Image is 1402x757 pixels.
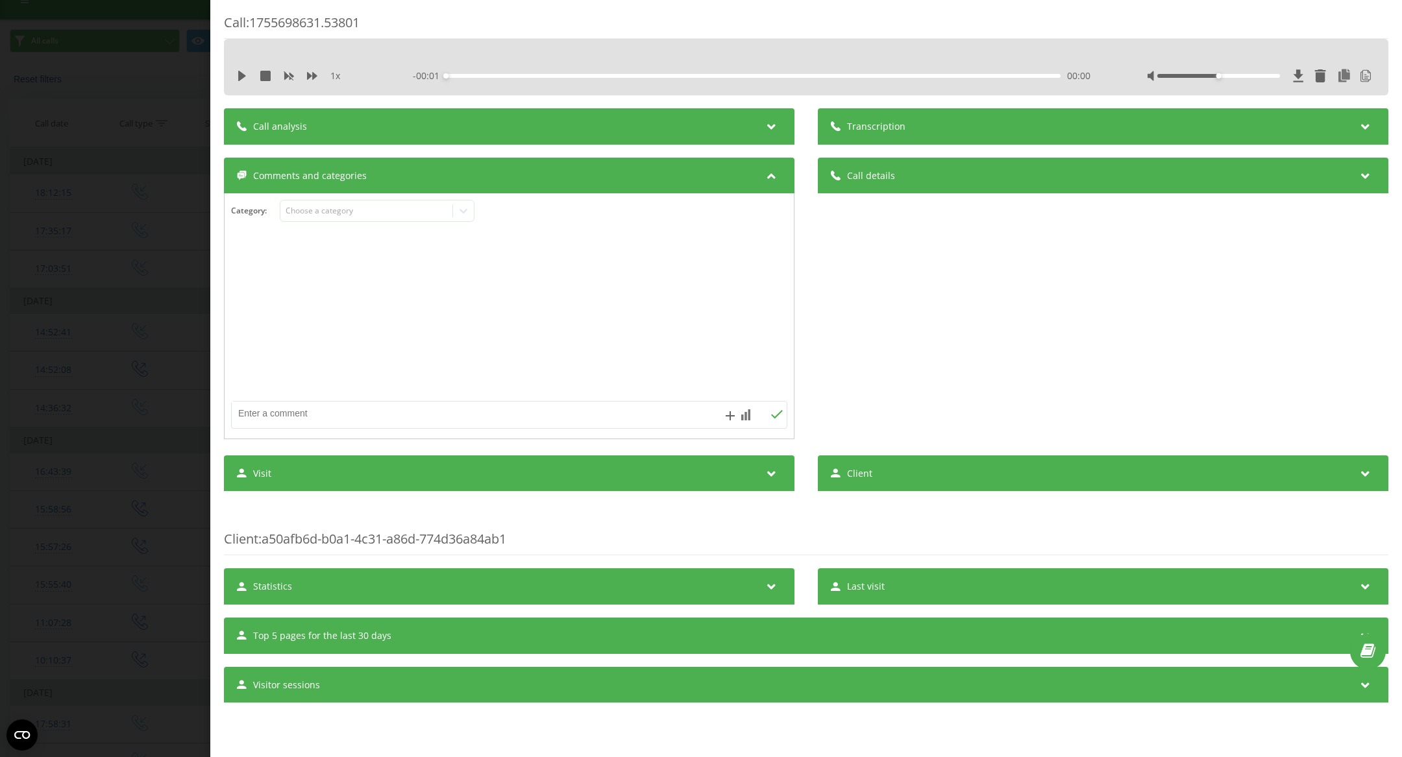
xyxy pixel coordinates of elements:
span: Client [224,530,258,547]
span: 00:00 [1067,69,1090,82]
span: Call analysis [253,120,307,133]
div: : a50afb6d-b0a1-4c31-a86d-774d36a84ab1 [224,504,1388,555]
div: Call : 1755698631.53801 [224,14,1388,39]
span: Comments and categories [253,169,367,182]
div: Choose a category [286,206,448,216]
span: Transcription [847,120,905,133]
span: Top 5 pages for the last 30 days [253,629,391,642]
div: Accessibility label [443,73,449,78]
button: Open CMP widget [6,719,38,751]
span: - 00:01 [413,69,446,82]
span: Visitor sessions [253,679,320,691]
span: Call details [847,169,895,182]
span: Visit [253,467,271,480]
span: Last visit [847,580,885,593]
span: Client [847,467,872,480]
span: Statistics [253,580,292,593]
div: Accessibility label [1216,73,1221,78]
span: 1 x [330,69,340,82]
h4: Category : [231,206,280,215]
